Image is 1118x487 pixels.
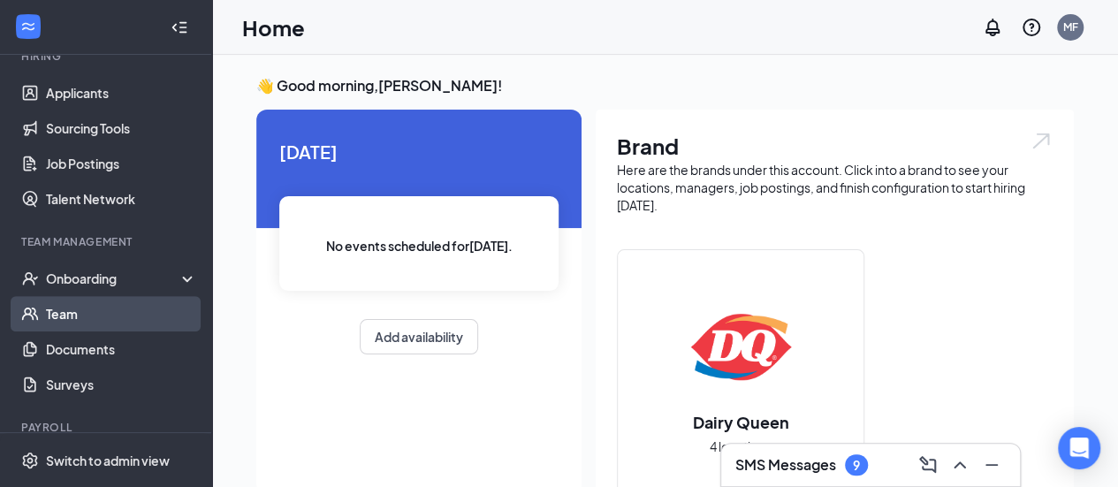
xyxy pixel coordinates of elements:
div: Team Management [21,234,194,249]
button: ChevronUp [946,451,974,479]
div: Here are the brands under this account. Click into a brand to see your locations, managers, job p... [617,161,1053,214]
span: [DATE] [279,138,559,165]
svg: ComposeMessage [917,454,939,476]
a: Documents [46,331,197,367]
div: Onboarding [46,270,182,287]
a: Surveys [46,367,197,402]
a: Applicants [46,75,197,110]
svg: QuestionInfo [1021,17,1042,38]
svg: UserCheck [21,270,39,287]
a: Sourcing Tools [46,110,197,146]
div: Switch to admin view [46,452,170,469]
a: Job Postings [46,146,197,181]
span: No events scheduled for [DATE] . [326,236,513,255]
h2: Dairy Queen [675,411,807,433]
div: Payroll [21,420,194,435]
div: 9 [853,458,860,473]
h3: 👋 Good morning, [PERSON_NAME] ! [256,76,1074,95]
h3: SMS Messages [735,455,836,475]
a: Team [46,296,197,331]
button: ComposeMessage [914,451,942,479]
h1: Home [242,12,305,42]
img: open.6027fd2a22e1237b5b06.svg [1030,131,1053,151]
div: MF [1063,19,1078,34]
span: 4 locations [710,437,772,456]
svg: Settings [21,452,39,469]
div: Open Intercom Messenger [1058,427,1100,469]
svg: Collapse [171,19,188,36]
svg: WorkstreamLogo [19,18,37,35]
div: Hiring [21,49,194,64]
svg: Notifications [982,17,1003,38]
svg: Minimize [981,454,1002,476]
h1: Brand [617,131,1053,161]
button: Add availability [360,319,478,354]
a: Talent Network [46,181,197,217]
img: Dairy Queen [684,291,797,404]
svg: ChevronUp [949,454,970,476]
button: Minimize [977,451,1006,479]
